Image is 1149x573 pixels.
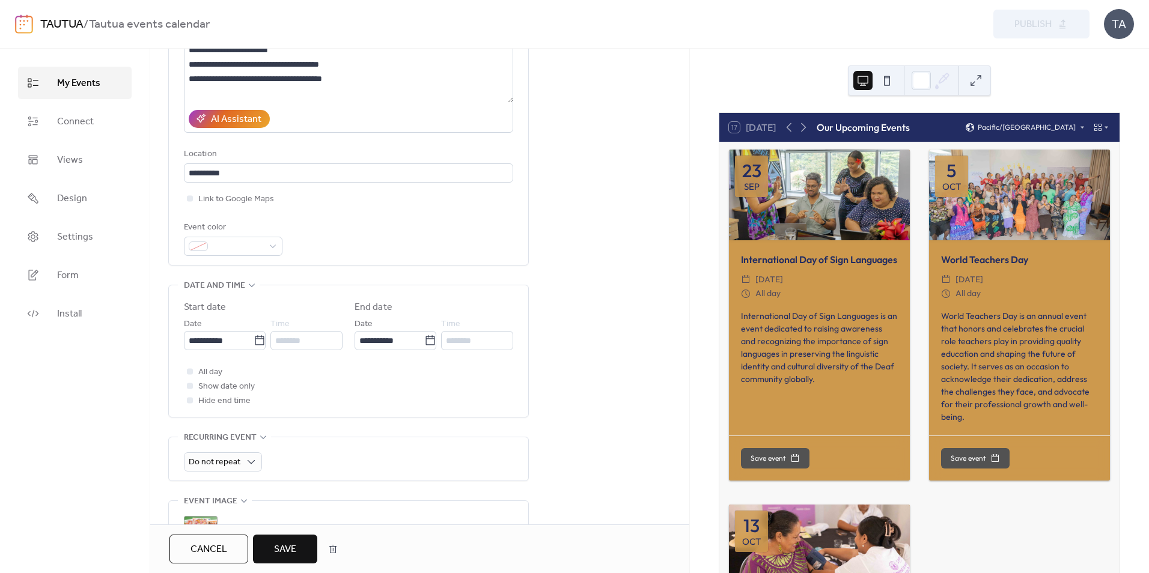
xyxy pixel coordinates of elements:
[189,454,240,470] span: Do not repeat
[18,144,132,176] a: Views
[742,537,761,546] div: Oct
[755,286,781,301] span: All day
[198,192,274,207] span: Link to Google Maps
[743,517,760,535] div: 13
[189,110,270,128] button: AI Assistant
[941,286,951,301] div: ​
[18,105,132,138] a: Connect
[355,317,373,332] span: Date
[929,310,1110,423] div: World Teachers Day is an annual event that honors and celebrates the crucial role teachers play i...
[929,252,1110,267] div: World Teachers Day
[184,147,511,162] div: Location
[270,317,290,332] span: Time
[955,273,983,287] span: [DATE]
[355,300,392,315] div: End date
[84,13,89,36] b: /
[57,192,87,206] span: Design
[441,317,460,332] span: Time
[184,494,237,509] span: Event image
[18,220,132,253] a: Settings
[169,535,248,563] button: Cancel
[198,365,222,380] span: All day
[755,273,783,287] span: [DATE]
[817,120,910,135] div: Our Upcoming Events
[198,380,255,394] span: Show date only
[18,259,132,291] a: Form
[729,310,910,386] div: International Day of Sign Languages is an event dedicated to raising awareness and recognizing th...
[211,112,261,127] div: AI Assistant
[742,162,761,180] div: 23
[1104,9,1134,39] div: TA
[57,76,100,91] span: My Events
[729,252,910,267] div: International Day of Sign Languages
[184,317,202,332] span: Date
[184,300,226,315] div: Start date
[198,394,251,408] span: Hide end time
[941,273,951,287] div: ​
[946,162,956,180] div: 5
[57,307,82,321] span: Install
[57,230,93,244] span: Settings
[40,13,84,36] a: TAUTUA
[18,182,132,214] a: Design
[955,286,981,301] span: All day
[978,124,1076,131] span: Pacific/[GEOGRAPHIC_DATA]
[253,535,317,563] button: Save
[741,273,751,287] div: ​
[942,182,961,191] div: Oct
[184,279,245,293] span: Date and time
[15,14,33,34] img: logo
[274,542,296,557] span: Save
[190,542,227,557] span: Cancel
[57,153,83,168] span: Views
[184,516,218,550] div: ;
[18,297,132,330] a: Install
[941,448,1010,468] button: Save event
[184,431,257,445] span: Recurring event
[184,220,280,235] div: Event color
[741,286,751,301] div: ​
[57,268,79,283] span: Form
[744,182,760,191] div: Sep
[57,115,94,129] span: Connect
[741,448,809,468] button: Save event
[18,67,132,99] a: My Events
[89,13,210,36] b: Tautua events calendar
